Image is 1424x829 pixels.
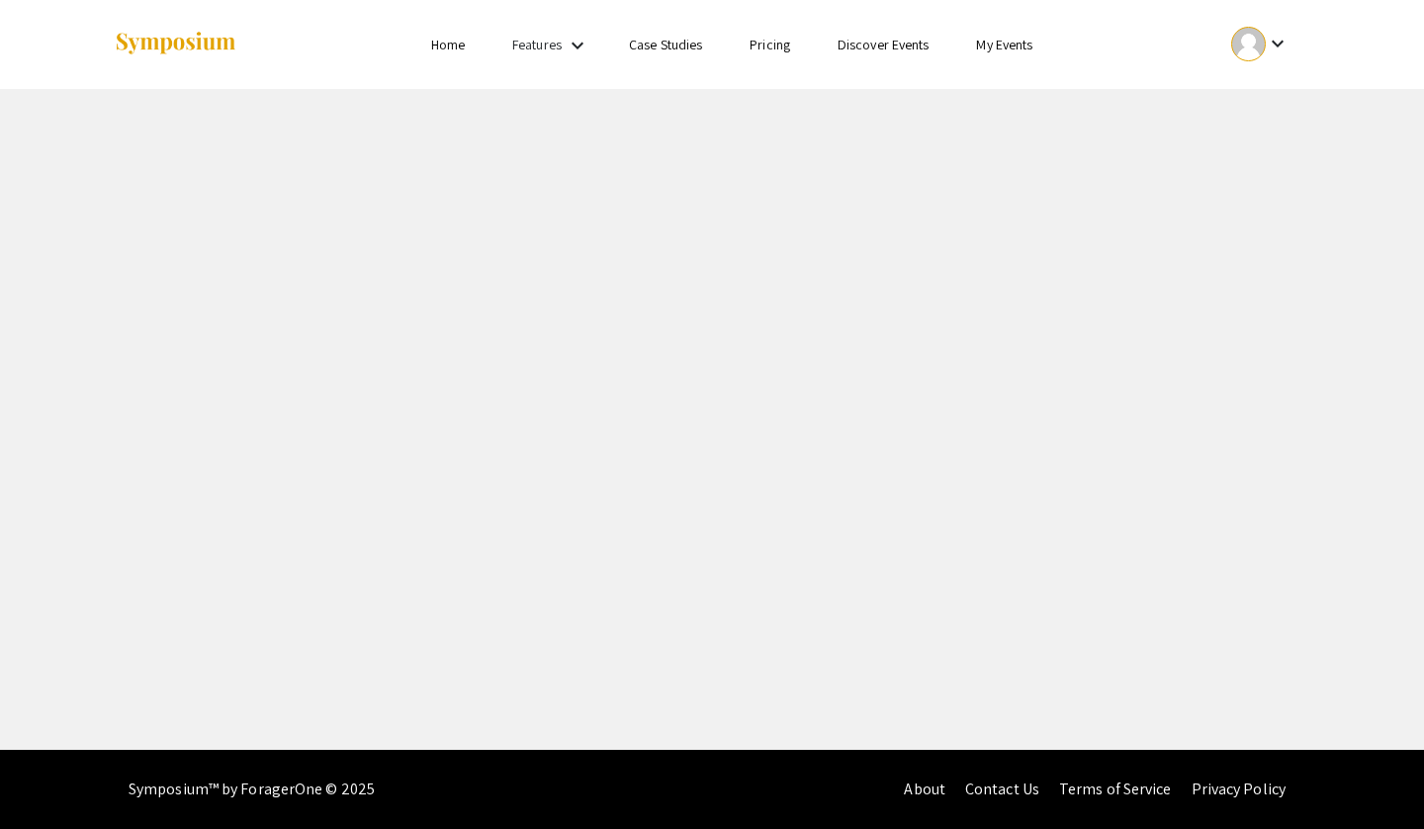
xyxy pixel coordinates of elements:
a: Discover Events [838,36,930,53]
a: Home [431,36,465,53]
a: Pricing [750,36,790,53]
img: Symposium by ForagerOne [114,31,237,57]
a: Contact Us [965,779,1039,799]
div: Symposium™ by ForagerOne © 2025 [129,750,375,829]
a: Privacy Policy [1192,779,1286,799]
mat-icon: Expand Features list [566,34,589,57]
a: Case Studies [629,36,702,53]
a: Features [512,36,562,53]
a: About [904,779,945,799]
button: Expand account dropdown [1210,22,1310,66]
iframe: Chat [1340,740,1409,814]
a: My Events [976,36,1032,53]
a: Terms of Service [1059,779,1172,799]
mat-icon: Expand account dropdown [1266,32,1290,55]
